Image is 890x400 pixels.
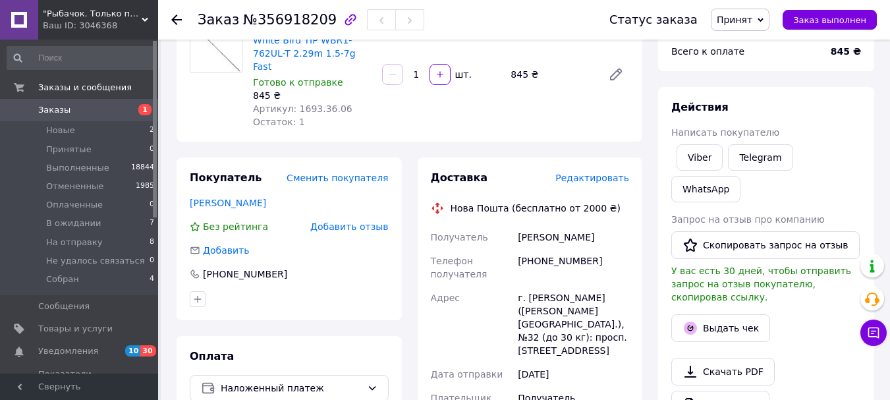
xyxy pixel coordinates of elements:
[150,255,154,267] span: 0
[243,12,337,28] span: №356918209
[831,46,861,57] b: 845 ₴
[793,15,866,25] span: Заказ выполнен
[198,12,239,28] span: Заказ
[46,237,102,248] span: На отправку
[671,176,740,202] a: WhatsApp
[38,82,132,94] span: Заказы и сообщения
[150,144,154,156] span: 0
[515,286,632,362] div: г. [PERSON_NAME] ([PERSON_NAME][GEOGRAPHIC_DATA].), №32 (до 30 кг): просп. [STREET_ADDRESS]
[202,268,289,281] div: [PHONE_NUMBER]
[38,323,113,335] span: Товары и услуги
[136,181,154,192] span: 1985
[150,237,154,248] span: 8
[677,144,723,171] a: Viber
[505,65,598,84] div: 845 ₴
[46,181,103,192] span: Отмененные
[253,89,372,102] div: 845 ₴
[515,249,632,286] div: [PHONE_NUMBER]
[138,104,152,115] span: 1
[7,46,155,70] input: Поиск
[671,358,775,386] a: Скачать PDF
[131,162,154,174] span: 18844
[671,266,851,302] span: У вас есть 30 дней, чтобы отправить запрос на отзыв покупателю, скопировав ссылку.
[38,104,70,116] span: Заказы
[728,144,793,171] a: Telegram
[603,61,629,88] a: Редактировать
[150,199,154,211] span: 0
[671,314,770,342] button: Выдать чек
[38,345,98,357] span: Уведомления
[717,14,752,25] span: Принят
[253,22,356,72] a: Вершинка Favorite White Bird TIP WBR1-762UL-T 2.29m 1.5-7g Fast
[609,13,698,26] div: Статус заказа
[46,273,79,285] span: Собран
[46,199,103,211] span: Оплаченные
[515,362,632,386] div: [DATE]
[221,381,362,395] span: Наложенный платеж
[46,162,109,174] span: Выполненные
[150,217,154,229] span: 7
[287,173,388,183] span: Сменить покупателя
[150,273,154,285] span: 4
[431,293,460,303] span: Адрес
[447,202,624,215] div: Нова Пошта (бесплатно от 2000 ₴)
[253,103,352,114] span: Артикул: 1693.36.06
[431,171,488,184] span: Доставка
[671,46,744,57] span: Всего к оплате
[46,125,75,136] span: Новые
[555,173,629,183] span: Редактировать
[431,369,503,380] span: Дата отправки
[203,221,268,232] span: Без рейтинга
[431,232,488,243] span: Получатель
[671,214,825,225] span: Запрос на отзыв про компанию
[46,217,101,229] span: В ожидании
[515,225,632,249] div: [PERSON_NAME]
[140,345,155,357] span: 30
[203,245,249,256] span: Добавить
[43,8,142,20] span: "Рыбачок. Только проверенные снасти!", интернет-магазин.
[46,144,92,156] span: Принятые
[190,198,266,208] a: [PERSON_NAME]
[310,221,388,232] span: Добавить отзыв
[171,13,182,26] div: Вернуться назад
[43,20,158,32] div: Ваш ID: 3046368
[253,77,343,88] span: Готово к отправке
[783,10,877,30] button: Заказ выполнен
[38,300,90,312] span: Сообщения
[38,368,122,392] span: Показатели работы компании
[452,68,473,81] div: шт.
[671,101,729,113] span: Действия
[150,125,154,136] span: 2
[190,171,262,184] span: Покупатель
[46,255,144,267] span: Не удалось связаться
[671,231,860,259] button: Скопировать запрос на отзыв
[190,22,242,72] img: Вершинка Favorite White Bird TIP WBR1-762UL-T 2.29m 1.5-7g Fast
[253,117,305,127] span: Остаток: 1
[431,256,487,279] span: Телефон получателя
[860,320,887,346] button: Чат с покупателем
[125,345,140,357] span: 10
[190,350,234,362] span: Оплата
[671,127,779,138] span: Написать покупателю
